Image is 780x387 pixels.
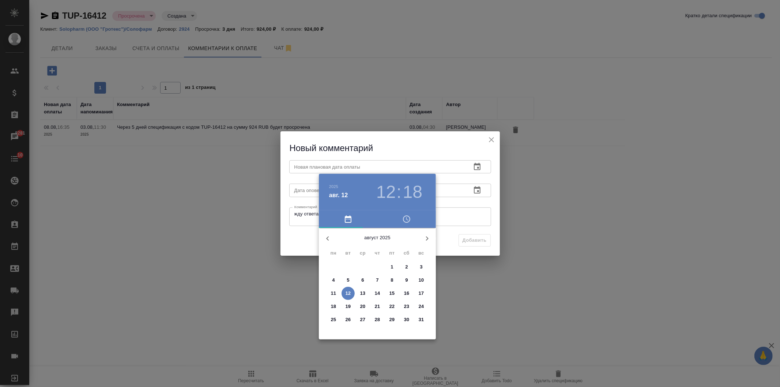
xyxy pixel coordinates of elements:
p: 5 [347,277,349,284]
p: 1 [391,263,393,271]
span: пн [327,249,340,257]
button: 27 [356,313,369,326]
button: 18 [403,182,422,202]
button: 2025 [329,184,338,189]
button: 28 [371,313,384,326]
p: 20 [360,303,366,310]
button: 12 [376,182,396,202]
button: 6 [356,274,369,287]
p: 29 [389,316,395,323]
span: пт [385,249,399,257]
button: 24 [415,300,428,313]
button: 9 [400,274,413,287]
button: 1 [385,260,399,274]
button: 12 [342,287,355,300]
h3: : [396,182,401,202]
p: 14 [375,290,380,297]
p: 13 [360,290,366,297]
p: 24 [419,303,424,310]
button: 13 [356,287,369,300]
button: 25 [327,313,340,326]
span: чт [371,249,384,257]
p: 30 [404,316,410,323]
p: 11 [331,290,336,297]
button: 5 [342,274,355,287]
button: 22 [385,300,399,313]
button: 15 [385,287,399,300]
p: 12 [346,290,351,297]
p: 8 [391,277,393,284]
button: 26 [342,313,355,326]
p: 26 [346,316,351,323]
button: авг. 12 [329,191,348,200]
p: 9 [405,277,408,284]
button: 3 [415,260,428,274]
p: август 2025 [336,234,418,241]
span: ср [356,249,369,257]
span: вт [342,249,355,257]
p: 19 [346,303,351,310]
p: 7 [376,277,378,284]
button: 16 [400,287,413,300]
button: 17 [415,287,428,300]
button: 30 [400,313,413,326]
p: 4 [332,277,335,284]
p: 28 [375,316,380,323]
p: 23 [404,303,410,310]
p: 18 [331,303,336,310]
button: 29 [385,313,399,326]
p: 21 [375,303,380,310]
p: 27 [360,316,366,323]
p: 3 [420,263,422,271]
button: 21 [371,300,384,313]
button: 23 [400,300,413,313]
span: вс [415,249,428,257]
button: 10 [415,274,428,287]
button: 7 [371,274,384,287]
button: 31 [415,313,428,326]
button: 11 [327,287,340,300]
button: 2 [400,260,413,274]
p: 10 [419,277,424,284]
p: 15 [389,290,395,297]
button: 14 [371,287,384,300]
p: 31 [419,316,424,323]
button: 19 [342,300,355,313]
button: 4 [327,274,340,287]
button: 20 [356,300,369,313]
p: 2 [405,263,408,271]
p: 6 [361,277,364,284]
button: 8 [385,274,399,287]
button: 18 [327,300,340,313]
p: 17 [419,290,424,297]
span: сб [400,249,413,257]
p: 16 [404,290,410,297]
p: 25 [331,316,336,323]
p: 22 [389,303,395,310]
